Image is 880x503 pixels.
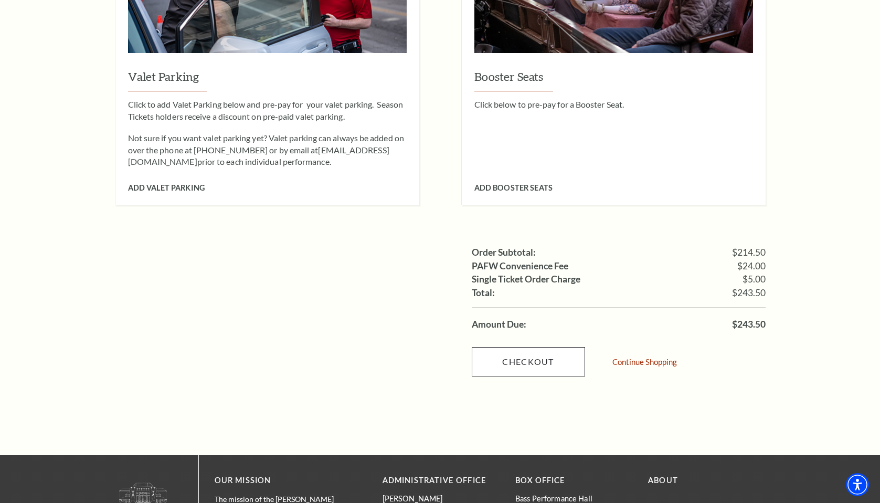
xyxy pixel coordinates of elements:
span: $5.00 [743,275,766,284]
p: Click below to pre-pay for a Booster Seat. [474,99,753,110]
label: PAFW Convenience Fee [472,261,568,271]
p: Administrative Office [383,474,500,487]
label: Single Ticket Order Charge [472,275,580,284]
a: Checkout [472,347,585,376]
span: $24.00 [737,261,766,271]
span: $214.50 [732,248,766,257]
label: Order Subtotal: [472,248,536,257]
span: $243.50 [732,288,766,298]
h3: Valet Parking [128,69,407,91]
label: Total: [472,288,495,298]
a: Continue Shopping [612,358,677,366]
a: About [648,476,678,485]
p: BOX OFFICE [515,474,632,487]
p: Click to add Valet Parking below and pre-pay for your valet parking. Season Tickets holders recei... [128,99,407,122]
div: Accessibility Menu [846,473,869,496]
span: Add Booster Seats [474,183,553,192]
p: Bass Performance Hall [515,494,632,503]
h3: Booster Seats [474,69,753,91]
label: Amount Due: [472,320,526,329]
p: OUR MISSION [215,474,346,487]
span: Add Valet Parking [128,183,205,192]
span: $243.50 [732,320,766,329]
p: Not sure if you want valet parking yet? Valet parking can always be added on over the phone at [P... [128,132,407,167]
